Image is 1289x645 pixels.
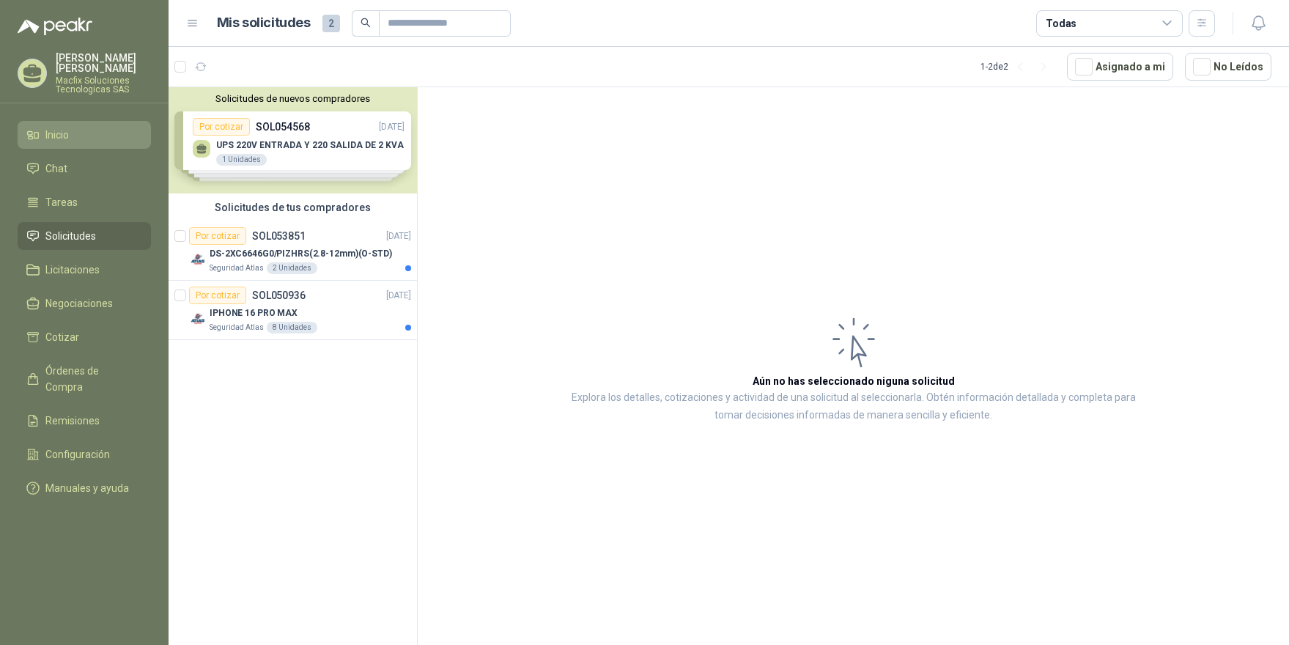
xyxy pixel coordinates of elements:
[210,322,264,333] p: Seguridad Atlas
[252,231,306,241] p: SOL053851
[45,127,69,143] span: Inicio
[56,53,151,73] p: [PERSON_NAME] [PERSON_NAME]
[45,295,113,312] span: Negociaciones
[1185,53,1271,81] button: No Leídos
[564,389,1142,424] p: Explora los detalles, cotizaciones y actividad de una solicitud al seleccionarla. Obtén informaci...
[45,262,100,278] span: Licitaciones
[18,323,151,351] a: Cotizar
[169,281,417,340] a: Por cotizarSOL050936[DATE] Company LogoIPHONE 16 PRO MAXSeguridad Atlas8 Unidades
[210,306,298,320] p: IPHONE 16 PRO MAX
[45,480,129,496] span: Manuales y ayuda
[210,262,264,274] p: Seguridad Atlas
[18,222,151,250] a: Solicitudes
[45,228,96,244] span: Solicitudes
[386,229,411,243] p: [DATE]
[56,76,151,94] p: Macfix Soluciones Tecnologicas SAS
[169,221,417,281] a: Por cotizarSOL053851[DATE] Company LogoDS-2XC6646G0/PIZHRS(2.8-12mm)(O-STD)Seguridad Atlas2 Unidades
[45,363,137,395] span: Órdenes de Compra
[169,193,417,221] div: Solicitudes de tus compradores
[45,194,78,210] span: Tareas
[45,329,79,345] span: Cotizar
[267,322,317,333] div: 8 Unidades
[361,18,371,28] span: search
[189,251,207,268] img: Company Logo
[322,15,340,32] span: 2
[18,155,151,183] a: Chat
[18,357,151,401] a: Órdenes de Compra
[18,290,151,317] a: Negociaciones
[189,227,246,245] div: Por cotizar
[980,55,1055,78] div: 1 - 2 de 2
[1067,53,1173,81] button: Asignado a mi
[1046,15,1076,32] div: Todas
[18,188,151,216] a: Tareas
[18,441,151,468] a: Configuración
[18,256,151,284] a: Licitaciones
[18,407,151,435] a: Remisiones
[45,161,67,177] span: Chat
[174,93,411,104] button: Solicitudes de nuevos compradores
[45,446,110,462] span: Configuración
[169,87,417,193] div: Solicitudes de nuevos compradoresPor cotizarSOL054568[DATE] UPS 220V ENTRADA Y 220 SALIDA DE 2 KV...
[189,310,207,328] img: Company Logo
[210,247,392,261] p: DS-2XC6646G0/PIZHRS(2.8-12mm)(O-STD)
[18,18,92,35] img: Logo peakr
[753,373,955,389] h3: Aún no has seleccionado niguna solicitud
[18,474,151,502] a: Manuales y ayuda
[45,413,100,429] span: Remisiones
[217,12,311,34] h1: Mis solicitudes
[252,290,306,301] p: SOL050936
[18,121,151,149] a: Inicio
[386,289,411,303] p: [DATE]
[189,287,246,304] div: Por cotizar
[267,262,317,274] div: 2 Unidades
